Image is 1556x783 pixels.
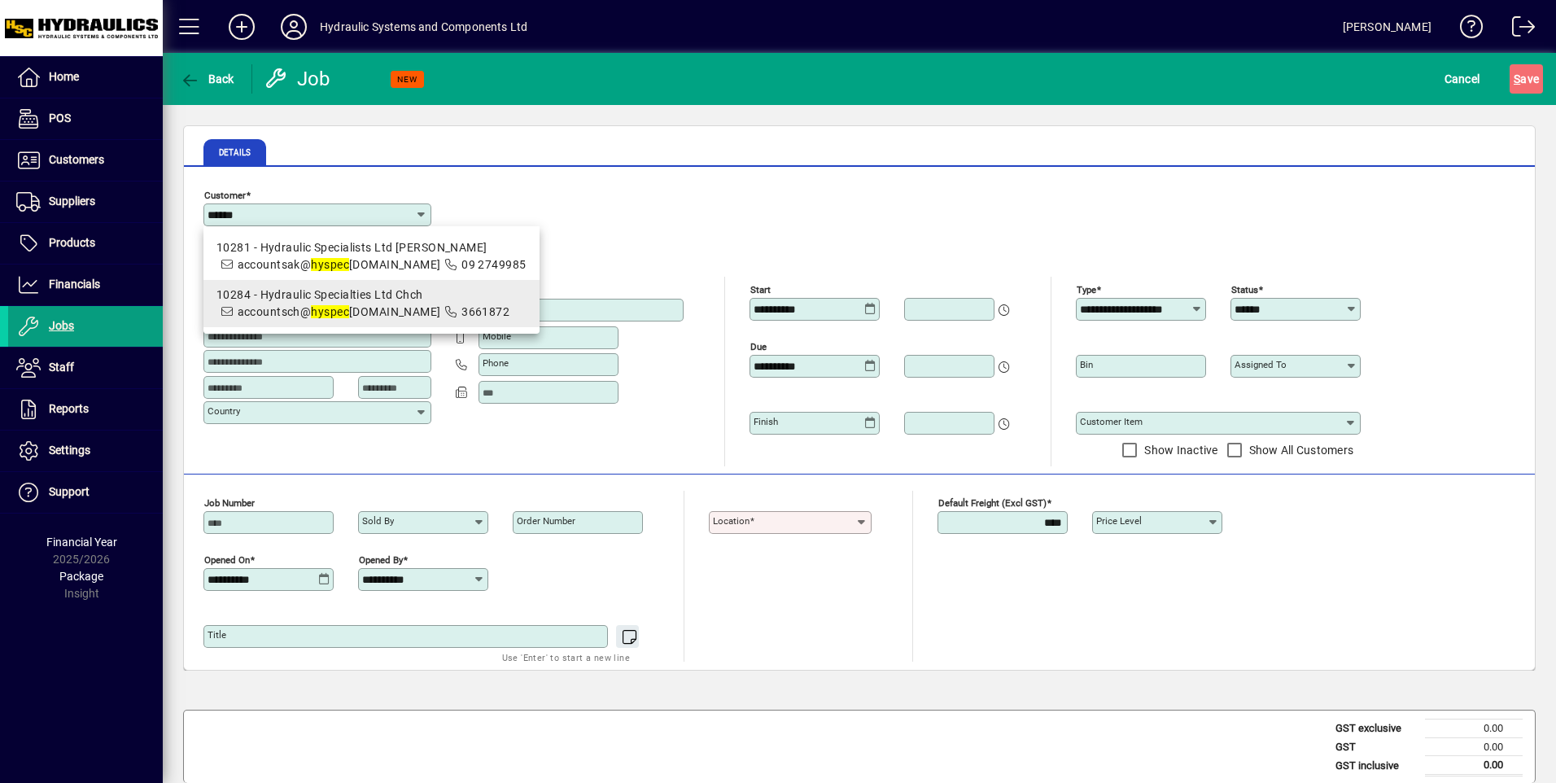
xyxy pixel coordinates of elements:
[46,536,117,549] span: Financial Year
[49,444,90,457] span: Settings
[238,258,441,271] span: accountsak@ [DOMAIN_NAME]
[216,287,527,304] div: 10284 - Hydraulic Specialties Ltd Chch
[216,12,268,42] button: Add
[483,357,509,369] mat-label: Phone
[311,258,349,271] em: hyspec
[203,233,540,280] mat-option: 10281 - Hydraulic Specialists Ltd Auck
[461,305,509,318] span: 3661872
[1500,3,1536,56] a: Logout
[8,472,163,513] a: Support
[1327,756,1425,776] td: GST inclusive
[204,190,246,201] mat-label: Customer
[49,112,71,125] span: POS
[750,284,771,295] mat-label: Start
[8,140,163,181] a: Customers
[311,305,349,318] em: hyspec
[320,14,527,40] div: Hydraulic Systems and Components Ltd
[208,405,240,417] mat-label: Country
[1510,64,1543,94] button: Save
[49,485,90,498] span: Support
[359,554,403,566] mat-label: Opened by
[517,515,575,527] mat-label: Order number
[49,153,104,166] span: Customers
[1425,737,1523,756] td: 0.00
[8,98,163,139] a: POS
[1343,14,1431,40] div: [PERSON_NAME]
[8,431,163,471] a: Settings
[268,12,320,42] button: Profile
[204,497,255,509] mat-label: Job number
[49,195,95,208] span: Suppliers
[264,66,334,92] div: Job
[754,416,778,427] mat-label: Finish
[208,629,226,641] mat-label: Title
[1327,720,1425,738] td: GST exclusive
[483,330,511,342] mat-label: Mobile
[1077,284,1096,295] mat-label: Type
[1141,442,1217,458] label: Show Inactive
[49,361,74,374] span: Staff
[1080,416,1143,427] mat-label: Customer Item
[1327,737,1425,756] td: GST
[397,74,417,85] span: NEW
[1445,66,1480,92] span: Cancel
[180,72,234,85] span: Back
[1246,442,1354,458] label: Show All Customers
[49,319,74,332] span: Jobs
[461,258,526,271] span: 09 2749985
[49,278,100,291] span: Financials
[219,149,251,157] span: Details
[1096,515,1142,527] mat-label: Price Level
[49,236,95,249] span: Products
[1448,3,1484,56] a: Knowledge Base
[8,182,163,222] a: Suppliers
[49,70,79,83] span: Home
[1440,64,1484,94] button: Cancel
[938,497,1047,509] mat-label: Default Freight (excl GST)
[203,280,540,327] mat-option: 10284 - Hydraulic Specialties Ltd Chch
[176,64,238,94] button: Back
[1514,66,1539,92] span: ave
[59,570,103,583] span: Package
[8,223,163,264] a: Products
[8,389,163,430] a: Reports
[1235,359,1287,370] mat-label: Assigned to
[750,341,767,352] mat-label: Due
[216,239,527,256] div: 10281 - Hydraulic Specialists Ltd [PERSON_NAME]
[238,305,441,318] span: accountsch@ [DOMAIN_NAME]
[713,515,750,527] mat-label: Location
[49,402,89,415] span: Reports
[362,515,394,527] mat-label: Sold by
[8,265,163,305] a: Financials
[1080,359,1093,370] mat-label: Bin
[1231,284,1258,295] mat-label: Status
[8,57,163,98] a: Home
[1514,72,1520,85] span: S
[502,648,630,667] mat-hint: Use 'Enter' to start a new line
[8,348,163,388] a: Staff
[1425,756,1523,776] td: 0.00
[204,554,250,566] mat-label: Opened On
[1425,720,1523,738] td: 0.00
[163,64,252,94] app-page-header-button: Back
